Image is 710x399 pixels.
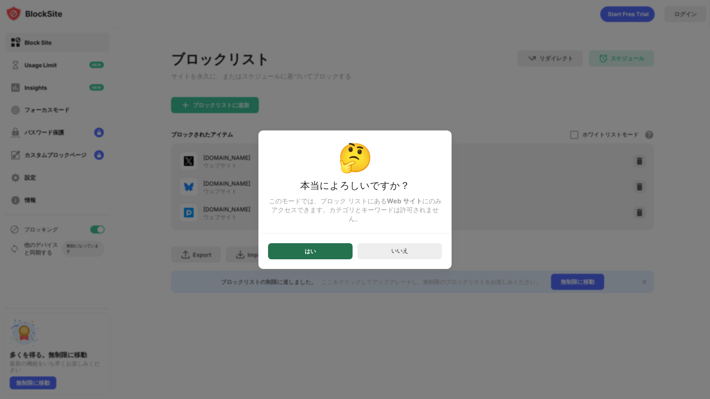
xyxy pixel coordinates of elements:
div: はい [305,248,316,254]
div: 本当によろしいですか？ [268,179,442,197]
div: いいえ [391,247,408,255]
div: このモードでは、ブロック リストにある にのみアクセスできます。カテゴリとキーワードは許可されません。 [268,197,442,223]
strong: Web サイト [387,197,422,205]
div: 🤔 [268,140,442,174]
